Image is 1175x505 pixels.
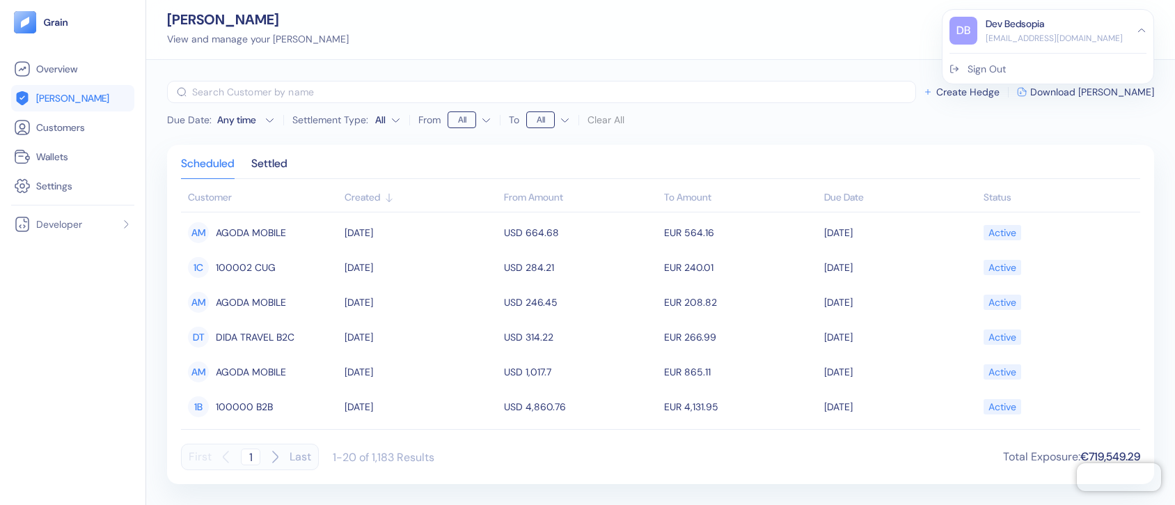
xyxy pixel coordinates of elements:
span: Developer [36,217,82,231]
span: Customers [36,121,85,134]
span: Due Date : [167,113,212,127]
span: DIDA TRAVEL B2C [216,325,294,349]
td: USD 1,017.7 [500,355,661,389]
span: 100000 B2B [216,395,273,419]
button: Create Hedge [923,87,1000,97]
th: From Amount [500,185,661,212]
a: [PERSON_NAME] [14,90,132,107]
img: logo-tablet-V2.svg [14,11,36,33]
span: AGODA MOBILE [216,360,286,384]
div: AM [188,292,209,313]
td: EUR 865.11 [661,355,821,389]
td: USD 246.45 [500,285,661,320]
div: DB [949,17,977,45]
button: Download [PERSON_NAME] [1017,87,1154,97]
div: Active [988,256,1016,279]
td: [DATE] [341,389,501,424]
div: 1B [188,396,209,417]
button: Settlement Type: [375,109,401,131]
input: Search Customer by name [192,81,916,103]
div: Dev Bedsopia [986,17,1044,31]
td: EUR 4,131.95 [661,389,821,424]
div: AM [188,222,209,243]
div: View and manage your [PERSON_NAME] [167,32,349,47]
div: Any time [217,113,259,127]
span: Create Hedge [936,87,1000,97]
span: Overview [36,62,77,76]
td: USD 284.21 [500,250,661,285]
div: Active [988,221,1016,244]
span: Wallets [36,150,68,164]
td: [DATE] [821,215,981,250]
td: EUR 564.16 [661,215,821,250]
span: AGODA MOBILE [216,221,286,244]
td: [DATE] [821,355,981,389]
a: Wallets [14,148,132,165]
div: Active [988,325,1016,349]
td: [DATE] [821,285,981,320]
a: Settings [14,178,132,194]
th: Customer [181,185,341,212]
td: [DATE] [821,320,981,355]
td: USD 664.68 [500,215,661,250]
div: Total Exposure : [1003,449,1140,465]
td: [DATE] [341,355,501,389]
img: logo [43,17,69,27]
div: 1C [188,257,209,278]
span: Settings [36,179,72,193]
label: From [418,115,441,125]
iframe: Chatra live chat [1077,463,1161,491]
label: Settlement Type: [292,115,368,125]
a: Overview [14,61,132,77]
a: Customers [14,119,132,136]
td: EUR 240.01 [661,250,821,285]
div: [EMAIL_ADDRESS][DOMAIN_NAME] [986,32,1123,45]
td: EUR 266.99 [661,320,821,355]
button: Due Date:Any time [167,113,275,127]
td: [DATE] [341,250,501,285]
div: [PERSON_NAME] [167,13,349,26]
div: Sign Out [968,62,1006,77]
span: [PERSON_NAME] [36,91,109,105]
button: To [526,109,570,131]
div: Active [988,290,1016,314]
td: [DATE] [341,215,501,250]
div: Active [988,360,1016,384]
div: Active [988,395,1016,419]
td: USD 314.22 [500,320,661,355]
span: 100002 CUG [216,256,276,279]
td: USD 4,860.76 [500,389,661,424]
button: From [448,109,491,131]
div: AM [188,362,209,382]
td: [DATE] [821,389,981,424]
th: To Amount [661,185,821,212]
button: Last [290,444,311,470]
td: [DATE] [341,285,501,320]
span: €719,549.29 [1080,449,1140,464]
div: 1-20 of 1,183 Results [333,450,434,465]
button: First [189,444,212,470]
span: Download [PERSON_NAME] [1030,87,1154,97]
div: Scheduled [181,159,235,178]
div: Sort ascending [345,190,498,205]
td: [DATE] [341,320,501,355]
div: Sort ascending [984,190,1133,205]
span: AGODA MOBILE [216,290,286,314]
div: DT [188,327,209,348]
div: Sort ascending [824,190,977,205]
td: [DATE] [821,250,981,285]
div: Settled [251,159,287,178]
td: EUR 208.82 [661,285,821,320]
label: To [509,115,519,125]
